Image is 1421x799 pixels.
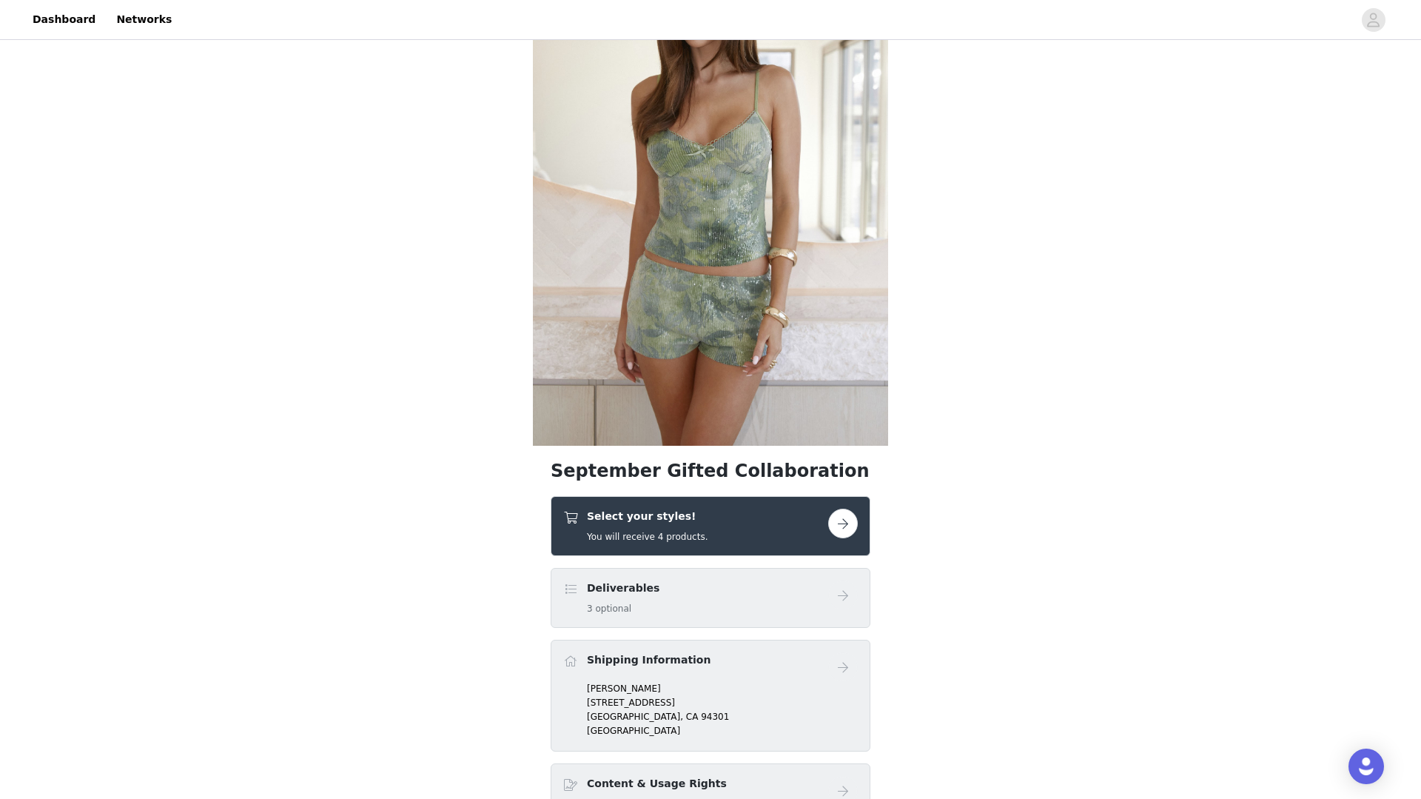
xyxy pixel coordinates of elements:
[701,712,729,722] span: 94301
[107,3,181,36] a: Networks
[551,568,870,628] div: Deliverables
[551,640,870,752] div: Shipping Information
[587,530,708,544] h5: You will receive 4 products.
[686,712,699,722] span: CA
[587,509,708,524] h4: Select your styles!
[1366,8,1380,32] div: avatar
[551,496,870,556] div: Select your styles!
[587,581,659,596] h4: Deliverables
[587,696,858,709] p: [STREET_ADDRESS]
[587,776,727,792] h4: Content & Usage Rights
[587,712,683,722] span: [GEOGRAPHIC_DATA],
[1348,749,1384,784] div: Open Intercom Messenger
[587,652,710,668] h4: Shipping Information
[587,682,858,695] p: [PERSON_NAME]
[24,3,104,36] a: Dashboard
[587,724,858,738] p: [GEOGRAPHIC_DATA]
[551,458,870,484] h1: September Gifted Collaboration
[587,602,659,615] h5: 3 optional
